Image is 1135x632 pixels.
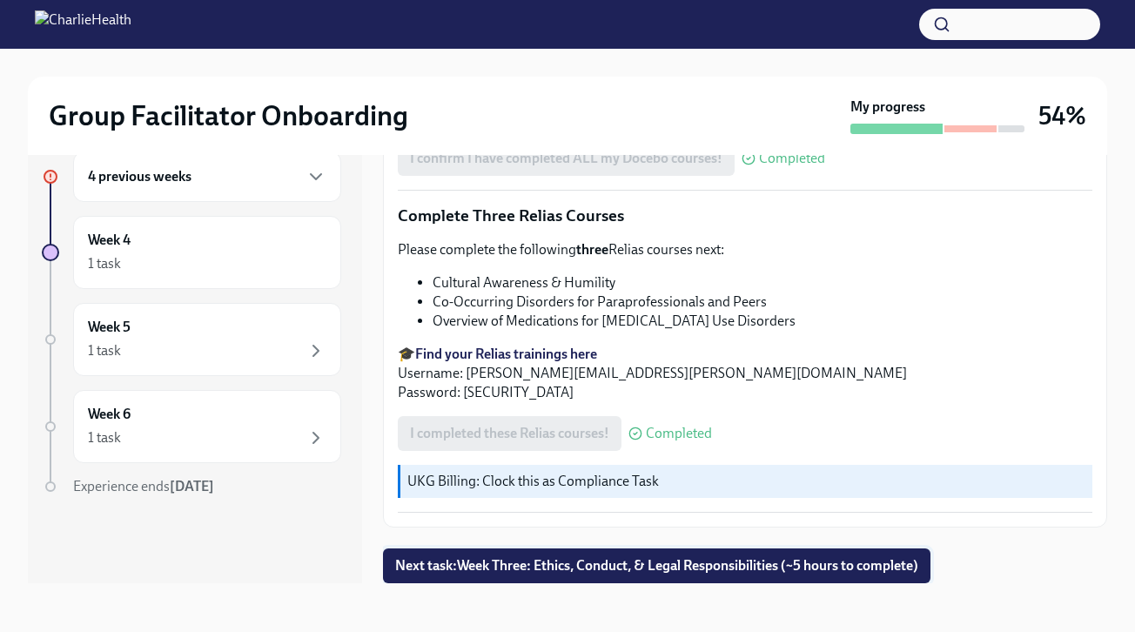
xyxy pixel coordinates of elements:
[433,273,1092,292] li: Cultural Awareness & Humility
[88,341,121,360] div: 1 task
[383,548,930,583] button: Next task:Week Three: Ethics, Conduct, & Legal Responsibilities (~5 hours to complete)
[88,231,131,250] h6: Week 4
[398,205,1092,227] p: Complete Three Relias Courses
[88,167,191,186] h6: 4 previous weeks
[398,345,1092,402] p: 🎓 Username: [PERSON_NAME][EMAIL_ADDRESS][PERSON_NAME][DOMAIN_NAME] Password: [SECURITY_DATA]
[759,151,825,165] span: Completed
[398,240,1092,259] p: Please complete the following Relias courses next:
[35,10,131,38] img: CharlieHealth
[73,478,214,494] span: Experience ends
[433,312,1092,331] li: Overview of Medications for [MEDICAL_DATA] Use Disorders
[415,346,597,362] a: Find your Relias trainings here
[42,303,341,376] a: Week 51 task
[88,318,131,337] h6: Week 5
[646,427,712,440] span: Completed
[576,241,608,258] strong: three
[1038,100,1086,131] h3: 54%
[850,97,925,117] strong: My progress
[88,405,131,424] h6: Week 6
[73,151,341,202] div: 4 previous weeks
[88,254,121,273] div: 1 task
[42,390,341,463] a: Week 61 task
[42,216,341,289] a: Week 41 task
[49,98,408,133] h2: Group Facilitator Onboarding
[88,428,121,447] div: 1 task
[395,557,918,575] span: Next task : Week Three: Ethics, Conduct, & Legal Responsibilities (~5 hours to complete)
[407,472,1085,491] p: UKG Billing: Clock this as Compliance Task
[433,292,1092,312] li: Co-Occurring Disorders for Paraprofessionals and Peers
[170,478,214,494] strong: [DATE]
